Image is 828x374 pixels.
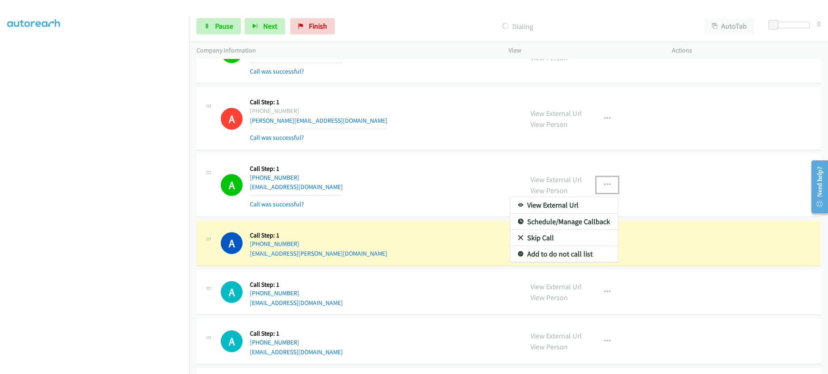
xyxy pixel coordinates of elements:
[510,214,618,230] a: Schedule/Manage Callback
[221,232,243,254] h1: A
[221,330,243,352] h1: A
[510,230,618,246] a: Skip Call
[510,246,618,262] a: Add to do not call list
[805,155,828,219] iframe: Resource Center
[510,197,618,213] a: View External Url
[221,281,243,303] h1: A
[221,281,243,303] div: The call is yet to be attempted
